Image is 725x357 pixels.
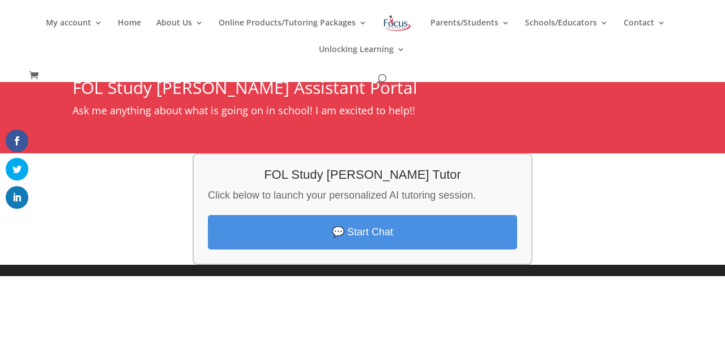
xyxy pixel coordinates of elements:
h3: FOL Study [PERSON_NAME] Tutor [208,169,517,187]
a: Schools/Educators [525,19,608,45]
a: Unlocking Learning [319,45,405,72]
p: Click below to launch your personalized AI tutoring session. [208,187,517,204]
a: Home [118,19,141,45]
a: Contact [624,19,666,45]
h1: FOL Study [PERSON_NAME] Assistant Portal [72,79,647,102]
a: My account [46,19,103,45]
p: Ask me anything about what is going on in school! I am excited to help!! [72,102,647,119]
img: Focus on Learning [382,13,412,33]
a: 💬 Start Chat [208,215,517,250]
a: Parents/Students [430,19,510,45]
a: Online Products/Tutoring Packages [219,19,367,45]
a: About Us [156,19,203,45]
